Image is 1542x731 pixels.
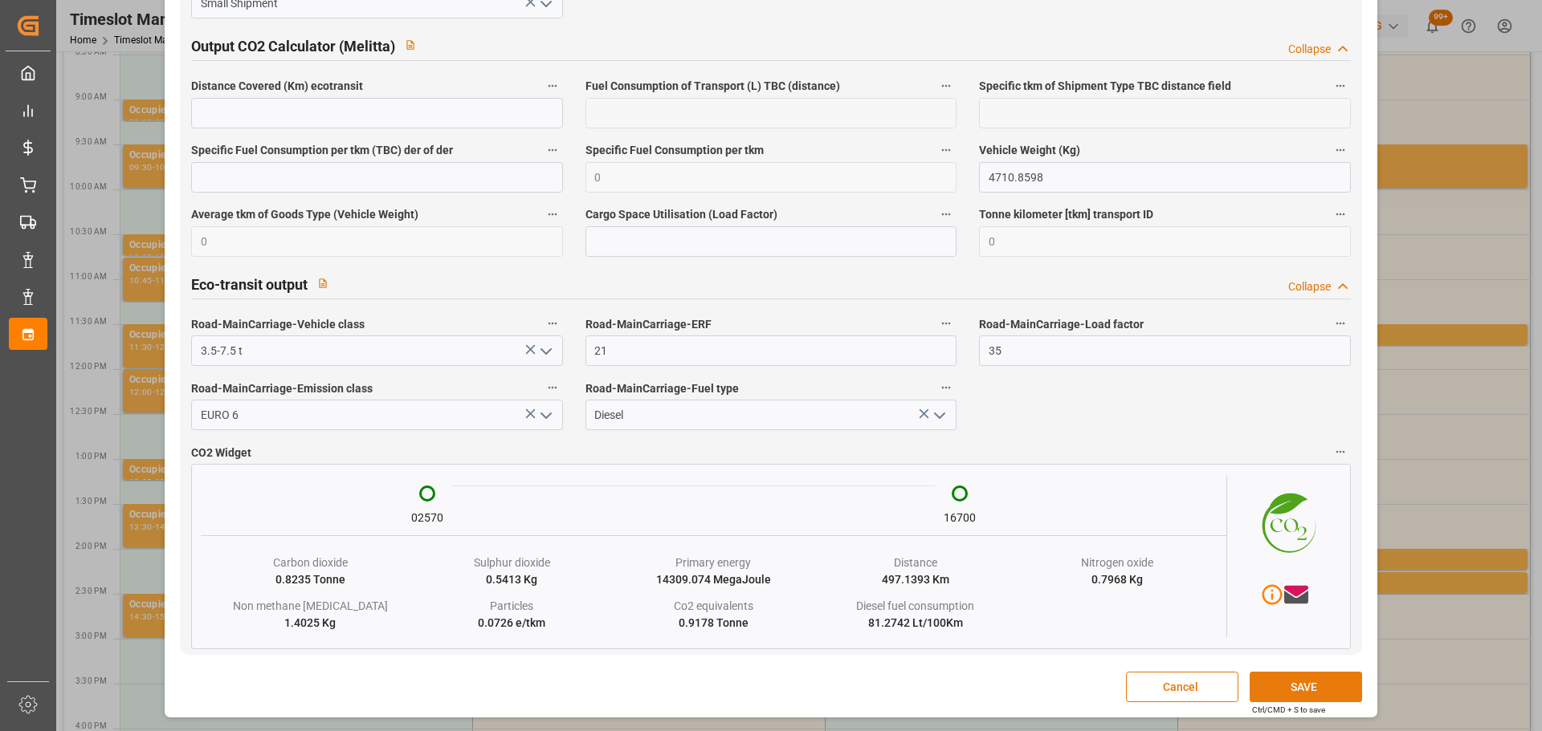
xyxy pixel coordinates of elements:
[395,30,426,60] button: View description
[532,403,557,428] button: open menu
[1288,41,1331,58] div: Collapse
[936,204,957,225] button: Cargo Space Utilisation (Load Factor)
[542,313,563,334] button: Road-MainCarriage-Vehicle class
[273,554,348,571] div: Carbon dioxide
[1330,441,1351,462] button: CO2 Widget
[542,377,563,398] button: Road-MainCarriage-Emission class
[191,274,308,295] h2: Eco-transit output
[936,313,957,334] button: Road-MainCarriage-ERF
[1126,672,1238,702] button: Cancel
[1250,672,1362,702] button: SAVE
[532,339,557,363] button: open menu
[191,335,562,366] input: Type to search/select
[856,598,974,615] div: Diesel fuel consumption
[868,615,963,632] div: 81.2742 Lt/100Km
[1330,204,1351,225] button: Tonne kilometer [tkm] transport ID
[927,403,951,428] button: open menu
[191,445,251,461] span: CO2 Widget
[979,206,1153,223] span: Tonne kilometer [tkm] transport ID
[1288,278,1331,295] div: Collapse
[191,316,365,333] span: Road-MainCarriage-Vehicle class
[936,75,957,96] button: Fuel Consumption of Transport (L) TBC (distance)
[542,204,563,225] button: Average tkm of Goods Type (Vehicle Weight)
[882,571,949,588] div: 497.1393 Km
[936,377,957,398] button: Road-MainCarriage-Fuel type
[674,598,753,615] div: Co2 equivalents
[585,380,739,397] span: Road-MainCarriage-Fuel type
[486,571,537,588] div: 0.5413 Kg
[1330,75,1351,96] button: Specific tkm of Shipment Type TBC distance field
[191,78,363,95] span: Distance Covered (Km) ecotransit
[585,316,712,333] span: Road-MainCarriage-ERF
[944,510,976,526] div: 16700
[411,510,443,526] div: 02570
[542,140,563,160] button: Specific Fuel Consumption per tkm (TBC) der of der
[1252,704,1325,716] div: Ctrl/CMD + S to save
[585,400,957,430] input: Type to search/select
[191,142,453,159] span: Specific Fuel Consumption per tkm (TBC) der of der
[936,140,957,160] button: Specific Fuel Consumption per tkm
[191,35,395,57] h2: Output CO2 Calculator (Melitta)
[585,206,777,223] span: Cargo Space Utilisation (Load Factor)
[284,615,336,632] div: 1.4025 Kg
[656,571,771,588] div: 14309.074 MegaJoule
[585,142,764,159] span: Specific Fuel Consumption per tkm
[478,615,545,632] div: 0.0726 e/tkm
[275,571,345,588] div: 0.8235 Tonne
[979,316,1144,333] span: Road-MainCarriage-Load factor
[1330,313,1351,334] button: Road-MainCarriage-Load factor
[233,598,388,615] div: Non methane [MEDICAL_DATA]
[1330,140,1351,160] button: Vehicle Weight (Kg)
[679,615,749,632] div: 0.9178 Tonne
[1227,476,1341,565] img: CO2
[490,598,533,615] div: Particles
[191,380,373,397] span: Road-MainCarriage-Emission class
[474,554,550,571] div: Sulphur dioxide
[894,554,937,571] div: Distance
[1091,571,1143,588] div: 0.7968 Kg
[308,268,338,298] button: View description
[191,206,418,223] span: Average tkm of Goods Type (Vehicle Weight)
[542,75,563,96] button: Distance Covered (Km) ecotransit
[979,78,1231,95] span: Specific tkm of Shipment Type TBC distance field
[979,142,1080,159] span: Vehicle Weight (Kg)
[1081,554,1153,571] div: Nitrogen oxide
[191,400,562,430] input: Type to search/select
[675,554,751,571] div: Primary energy
[585,78,840,95] span: Fuel Consumption of Transport (L) TBC (distance)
